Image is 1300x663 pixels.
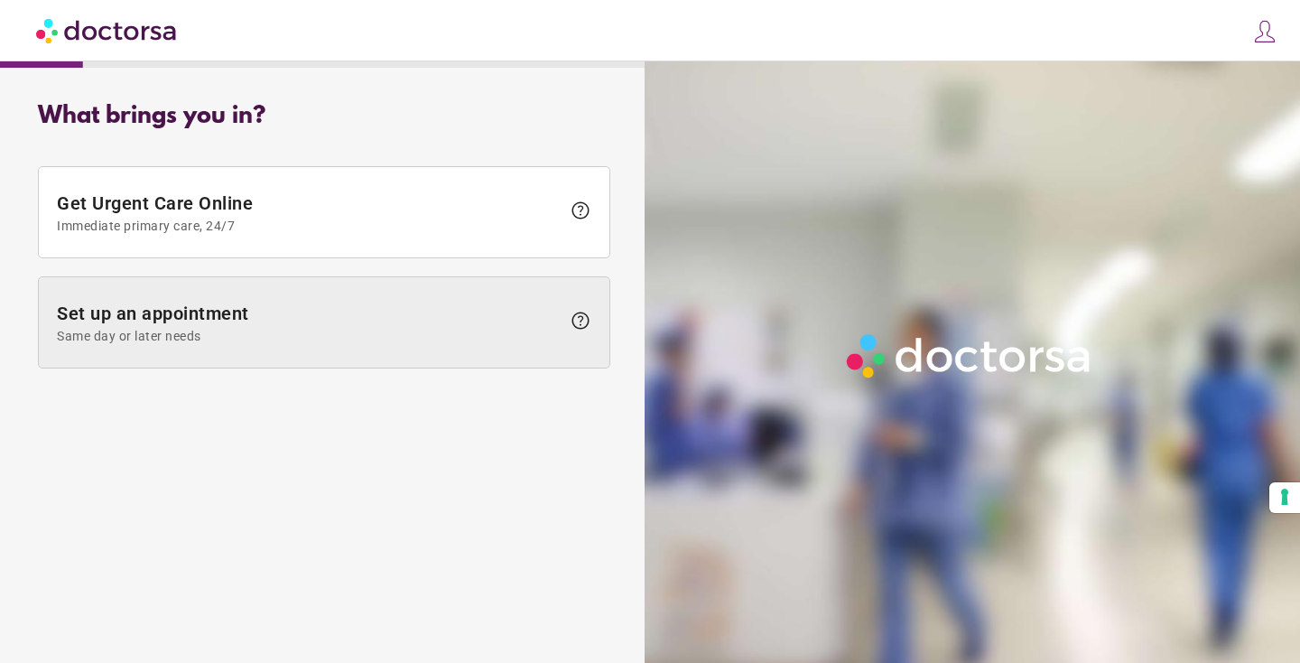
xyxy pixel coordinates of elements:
span: help [570,310,591,331]
span: Immediate primary care, 24/7 [57,219,561,233]
img: Logo-Doctorsa-trans-White-partial-flat.png [840,327,1100,385]
span: Same day or later needs [57,329,561,343]
span: help [570,200,591,221]
button: Your consent preferences for tracking technologies [1269,482,1300,513]
img: icons8-customer-100.png [1252,19,1277,44]
span: Get Urgent Care Online [57,192,561,233]
span: Set up an appointment [57,303,561,343]
div: What brings you in? [38,103,610,130]
img: Doctorsa.com [36,10,179,51]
